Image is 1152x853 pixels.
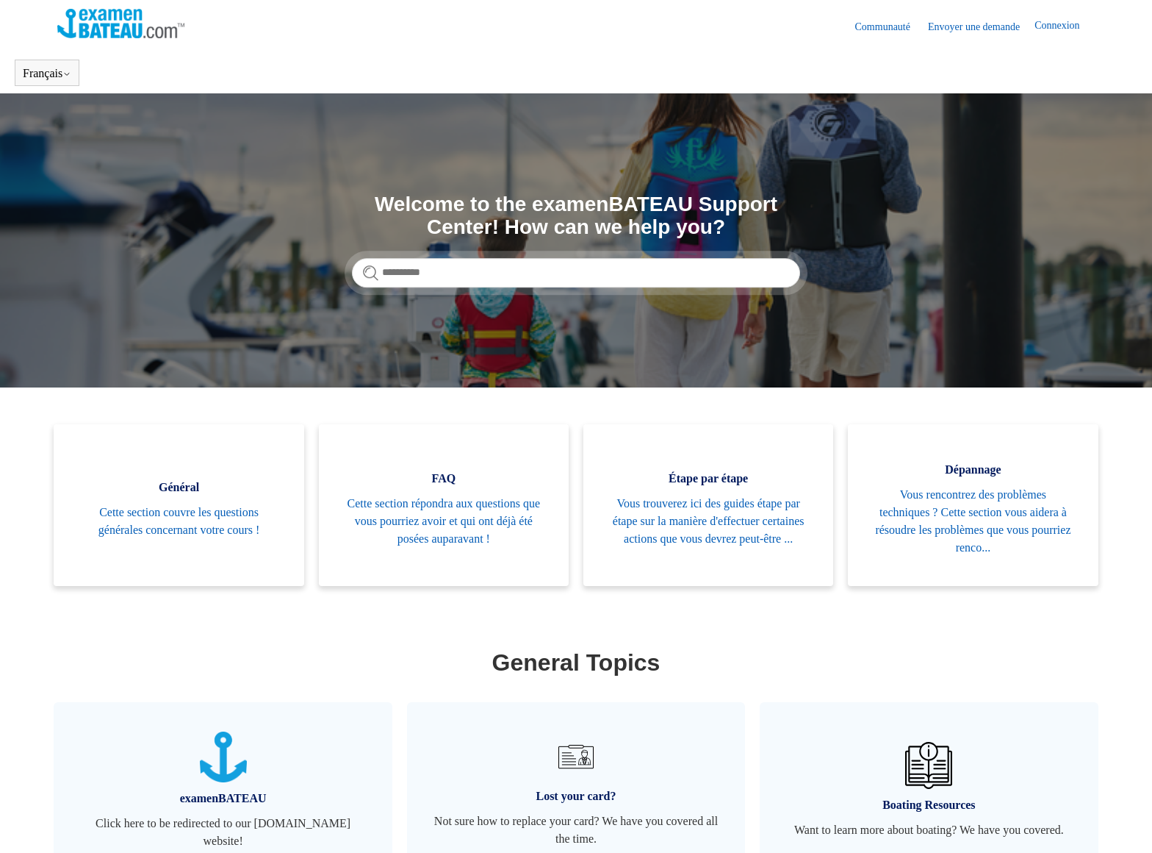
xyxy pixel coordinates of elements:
img: Page d’accueil du Centre d’aide Examen Bateau [57,9,184,38]
span: Étape par étape [605,470,811,488]
a: Communauté [855,19,925,35]
span: Not sure how to replace your card? We have you covered all the time. [429,813,723,848]
h1: General Topics [57,645,1094,680]
span: examenBATEAU [76,790,370,807]
span: Vous trouverez ici des guides étape par étape sur la manière d'effectuer certaines actions que vo... [605,495,811,548]
a: Dépannage Vous rencontrez des problèmes techniques ? Cette section vous aidera à résoudre les pro... [848,424,1098,586]
span: Dépannage [870,461,1076,479]
a: FAQ Cette section répondra aux questions que vous pourriez avoir et qui ont déjà été posées aupar... [319,424,569,586]
img: 01JRG6G4NA4NJ1BVG8MJM761YH [552,733,600,780]
span: Vous rencontrez des problèmes techniques ? Cette section vous aidera à résoudre les problèmes que... [870,486,1076,557]
h1: Welcome to the examenBATEAU Support Center! How can we help you? [352,193,800,239]
img: 01JHREV2E6NG3DHE8VTG8QH796 [905,742,952,789]
span: FAQ [341,470,547,488]
img: 01JTNN85WSQ5FQ6HNXPDSZ7SRA [200,732,247,782]
span: Cette section couvre les questions générales concernant votre cours ! [76,504,281,539]
span: Cette section répondra aux questions que vous pourriez avoir et qui ont déjà été posées auparavant ! [341,495,547,548]
a: Connexion [1034,18,1094,35]
span: Want to learn more about boating? We have you covered. [782,821,1076,839]
span: Click here to be redirected to our [DOMAIN_NAME] website! [76,815,370,850]
div: Live chat [1103,804,1141,842]
span: Boating Resources [782,796,1076,814]
span: Lost your card? [429,788,723,805]
a: Général Cette section couvre les questions générales concernant votre cours ! [54,424,303,586]
a: Envoyer une demande [928,19,1034,35]
a: Étape par étape Vous trouverez ici des guides étape par étape sur la manière d'effectuer certaine... [583,424,833,586]
span: Général [76,479,281,496]
button: Français [23,67,71,80]
input: Rechercher [352,258,800,288]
